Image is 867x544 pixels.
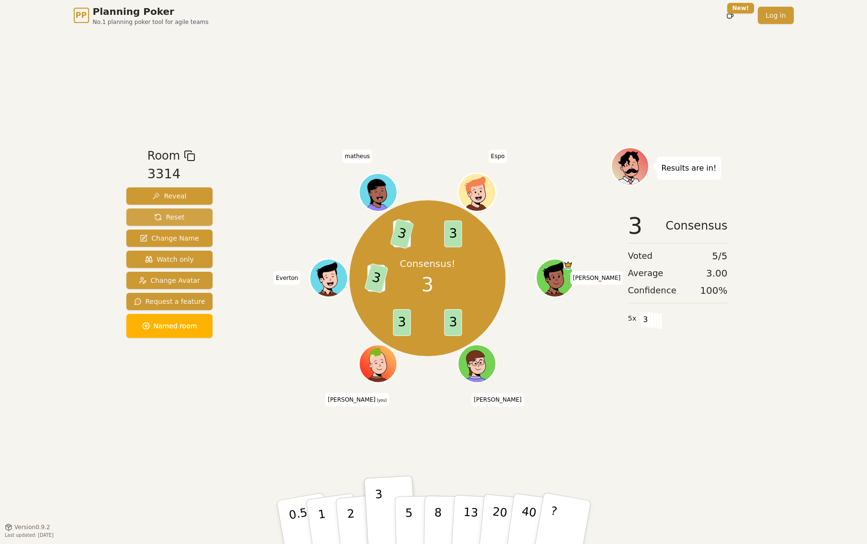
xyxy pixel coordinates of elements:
[360,346,396,382] button: Click to change your avatar
[126,208,213,226] button: Reset
[76,10,87,21] span: PP
[444,309,462,336] span: 3
[563,260,573,270] span: Rafael is the host
[14,523,50,531] span: Version 0.9.2
[640,312,651,328] span: 3
[326,393,389,406] span: Click to change your name
[134,297,205,306] span: Request a feature
[142,321,197,331] span: Named room
[628,313,637,324] span: 5 x
[665,214,727,237] span: Consensus
[5,523,50,531] button: Version0.9.2
[126,293,213,310] button: Request a feature
[375,398,387,403] span: (you)
[374,487,385,540] p: 3
[126,314,213,338] button: Named room
[571,271,623,285] span: Click to change your name
[93,18,209,26] span: No.1 planning poker tool for agile teams
[727,3,754,13] div: New!
[147,164,195,184] div: 3314
[628,284,676,297] span: Confidence
[126,230,213,247] button: Change Name
[145,255,194,264] span: Watch only
[628,249,653,263] span: Voted
[488,150,507,163] span: Click to change your name
[364,263,389,294] span: 3
[5,532,54,538] span: Last updated: [DATE]
[393,309,411,336] span: 3
[140,233,199,243] span: Change Name
[342,150,372,163] span: Click to change your name
[400,257,455,270] p: Consensus!
[152,191,186,201] span: Reveal
[712,249,727,263] span: 5 / 5
[706,266,728,280] span: 3.00
[444,220,462,247] span: 3
[126,272,213,289] button: Change Avatar
[147,147,180,164] span: Room
[421,270,433,299] span: 3
[139,276,200,285] span: Change Avatar
[721,7,739,24] button: New!
[758,7,793,24] a: Log in
[126,187,213,205] button: Reveal
[662,162,717,175] p: Results are in!
[74,5,209,26] a: PPPlanning PokerNo.1 planning poker tool for agile teams
[154,212,184,222] span: Reset
[472,393,524,406] span: Click to change your name
[700,284,727,297] span: 100 %
[628,214,643,237] span: 3
[126,251,213,268] button: Watch only
[93,5,209,18] span: Planning Poker
[628,266,664,280] span: Average
[390,219,414,249] span: 3
[273,271,301,285] span: Click to change your name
